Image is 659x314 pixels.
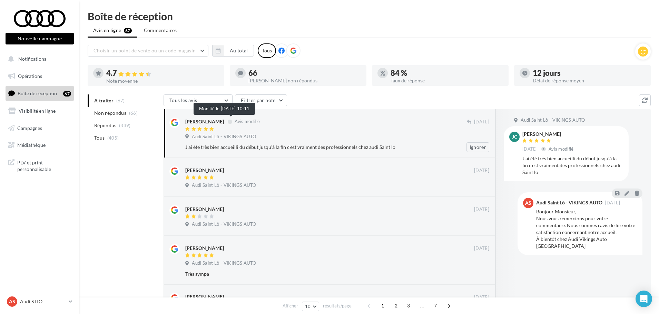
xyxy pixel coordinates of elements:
[185,118,224,125] div: [PERSON_NAME]
[474,245,489,252] span: [DATE]
[63,91,71,97] div: 67
[4,155,75,175] a: PLV et print personnalisable
[17,142,46,148] span: Médiathèque
[4,138,75,152] a: Médiathèque
[194,103,255,115] div: Modifié le [DATE] 10:11
[4,52,72,66] button: Notifications
[302,302,319,311] button: 10
[185,206,224,213] div: [PERSON_NAME]
[192,260,256,266] span: Audi Saint Lô - VIKINGS AUTO
[144,27,177,34] span: Commentaires
[391,78,503,83] div: Taux de réponse
[18,56,46,62] span: Notifications
[391,300,402,311] span: 2
[164,94,233,106] button: Tous les avis
[525,200,531,206] span: AS
[119,123,131,128] span: (339)
[522,155,623,176] div: J'ai été très bien accueilli du début jusqu'à la fin c'est vraiment des professionnels chez audi ...
[235,94,287,106] button: Filtrer par note
[107,135,119,141] span: (405)
[18,90,57,96] span: Boîte de réception
[169,97,197,103] span: Tous les avis
[522,146,538,152] span: [DATE]
[6,295,74,308] a: AS Audi STLO
[474,294,489,301] span: [DATE]
[430,300,441,311] span: 7
[474,119,489,125] span: [DATE]
[533,78,645,83] div: Délai de réponse moyen
[20,298,66,305] p: Audi STLO
[185,271,444,277] div: Très sympa
[185,167,224,174] div: [PERSON_NAME]
[185,245,224,252] div: [PERSON_NAME]
[549,146,574,152] span: Avis modifié
[192,134,256,140] span: Audi Saint Lô - VIKINGS AUTO
[224,45,254,57] button: Au total
[106,79,219,83] div: Note moyenne
[94,110,126,117] span: Non répondus
[403,300,414,311] span: 3
[4,121,75,135] a: Campagnes
[605,201,620,205] span: [DATE]
[106,69,219,77] div: 4.7
[4,69,75,83] a: Opérations
[17,158,71,173] span: PLV et print personnalisable
[521,117,585,123] span: Audi Saint Lô - VIKINGS AUTO
[192,182,256,189] span: Audi Saint Lô - VIKINGS AUTO
[6,33,74,44] button: Nouvelle campagne
[88,45,208,57] button: Choisir un point de vente ou un code magasin
[235,119,260,124] span: Avis modifié
[391,69,503,77] div: 84 %
[636,291,652,307] div: Open Intercom Messenger
[18,73,42,79] span: Opérations
[533,69,645,77] div: 12 jours
[305,304,311,309] span: 10
[323,303,352,309] span: résultats/page
[466,142,489,152] button: Ignorer
[536,208,637,250] div: Bonjour Monsieur, Nous vous remercions pour votre commentaire. Nous sommes ravis de lire votre sa...
[522,132,575,136] div: [PERSON_NAME]
[9,298,15,305] span: AS
[474,206,489,213] span: [DATE]
[94,134,105,141] span: Tous
[4,86,75,101] a: Boîte de réception67
[94,48,196,53] span: Choisir un point de vente ou un code magasin
[248,69,361,77] div: 66
[512,133,517,140] span: Jc
[416,300,427,311] span: ...
[248,78,361,83] div: [PERSON_NAME] non répondus
[88,11,651,21] div: Boîte de réception
[212,45,254,57] button: Au total
[192,221,256,227] span: Audi Saint Lô - VIKINGS AUTO
[474,168,489,174] span: [DATE]
[129,110,138,116] span: (66)
[4,104,75,118] a: Visibilité en ligne
[258,43,276,58] div: Tous
[283,303,298,309] span: Afficher
[17,125,42,131] span: Campagnes
[94,122,117,129] span: Répondus
[377,300,388,311] span: 1
[19,108,56,114] span: Visibilité en ligne
[185,144,444,151] div: J'ai été très bien accueilli du début jusqu'à la fin c'est vraiment des professionnels chez audi ...
[185,293,224,300] div: [PERSON_NAME]
[536,200,602,205] div: Audi Saint Lô - VIKINGS AUTO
